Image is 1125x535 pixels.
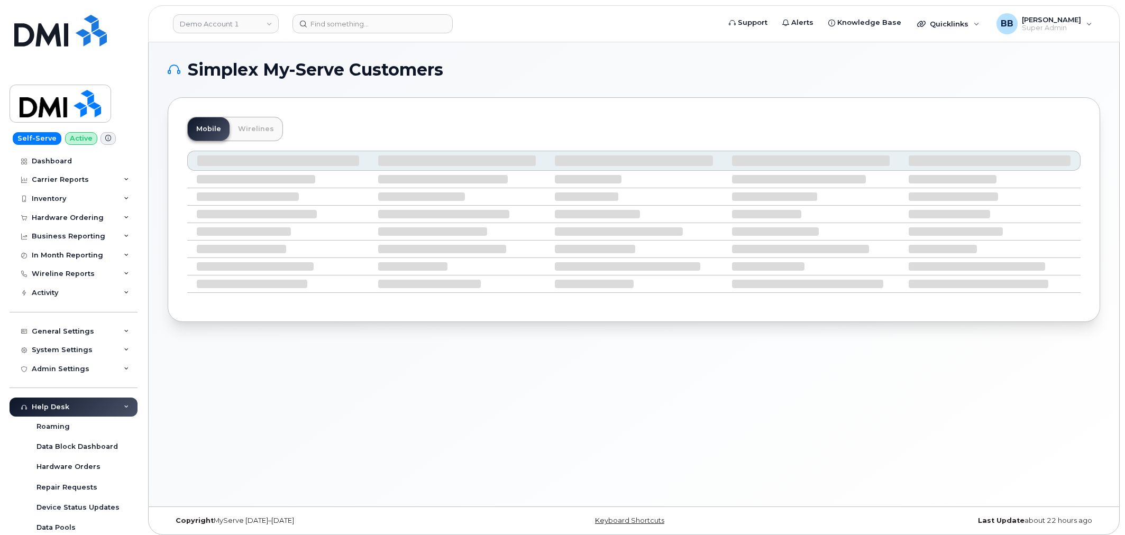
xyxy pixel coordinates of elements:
a: Wirelines [230,117,282,141]
span: Simplex My-Serve Customers [188,62,443,78]
div: about 22 hours ago [789,516,1100,525]
div: MyServe [DATE]–[DATE] [168,516,479,525]
a: Keyboard Shortcuts [595,516,664,524]
a: Mobile [188,117,230,141]
strong: Last Update [978,516,1025,524]
strong: Copyright [176,516,214,524]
